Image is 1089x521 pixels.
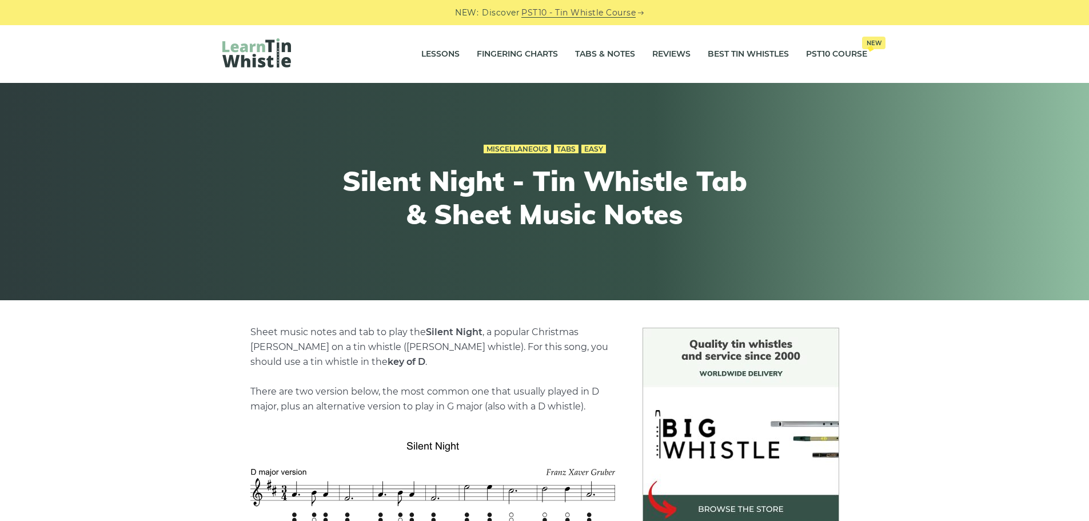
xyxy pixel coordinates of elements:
a: Tabs & Notes [575,40,635,69]
strong: key of D [388,356,425,367]
a: Miscellaneous [484,145,551,154]
span: New [862,37,885,49]
p: Sheet music notes and tab to play the , a popular Christmas [PERSON_NAME] on a tin whistle ([PERS... [250,325,615,414]
a: Lessons [421,40,460,69]
img: LearnTinWhistle.com [222,38,291,67]
a: Reviews [652,40,691,69]
a: Easy [581,145,606,154]
h1: Silent Night - Tin Whistle Tab & Sheet Music Notes [334,165,755,230]
a: Fingering Charts [477,40,558,69]
a: Tabs [554,145,579,154]
a: Best Tin Whistles [708,40,789,69]
strong: Silent Night [426,327,482,337]
a: PST10 CourseNew [806,40,867,69]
